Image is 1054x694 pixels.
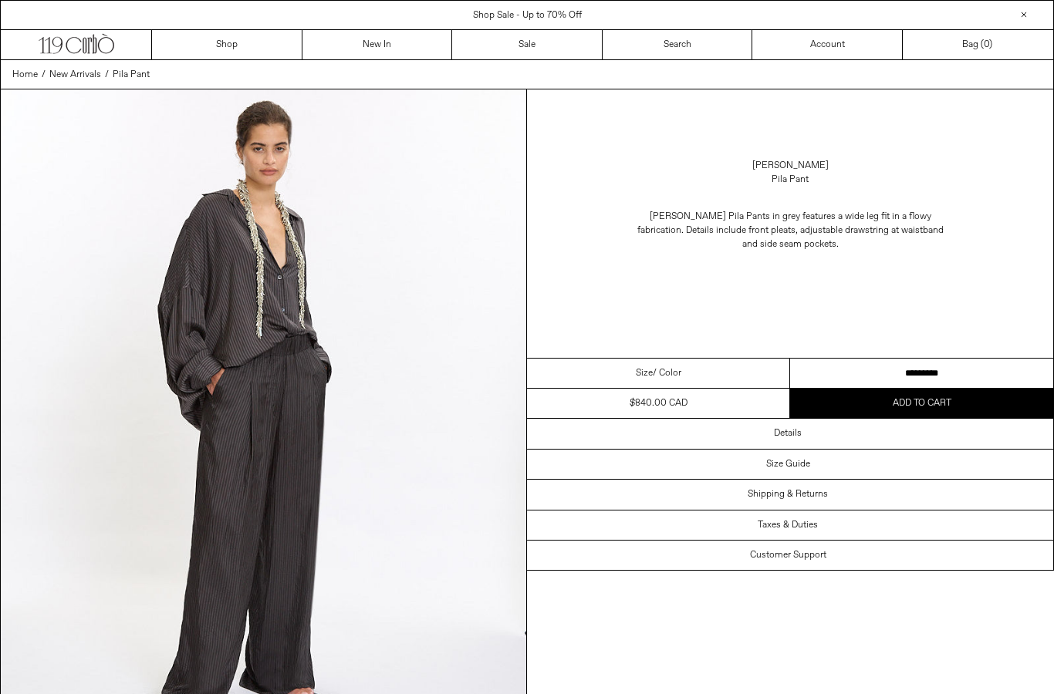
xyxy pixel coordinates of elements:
[42,68,46,82] span: /
[49,69,101,81] span: New Arrivals
[452,30,603,59] a: Sale
[750,550,826,561] h3: Customer Support
[152,30,302,59] a: Shop
[636,366,653,380] span: Size
[653,366,681,380] span: / Color
[984,38,992,52] span: )
[752,30,903,59] a: Account
[893,397,951,409] span: Add to cart
[113,68,150,82] a: Pila Pant
[772,173,809,187] div: Pila Pant
[790,389,1053,418] button: Add to cart
[473,9,582,22] a: Shop Sale - Up to 70% Off
[903,30,1053,59] a: Bag ()
[302,30,453,59] a: New In
[984,39,989,51] span: 0
[766,459,810,470] h3: Size Guide
[12,69,38,81] span: Home
[636,202,944,259] p: [PERSON_NAME] Pila Pants in grey features a wide leg fit in a flowy fabrication. Details include ...
[603,30,753,59] a: Search
[113,69,150,81] span: Pila Pant
[774,428,802,439] h3: Details
[630,396,687,410] div: $840.00 CAD
[748,489,828,500] h3: Shipping & Returns
[12,68,38,82] a: Home
[758,520,818,531] h3: Taxes & Duties
[105,68,109,82] span: /
[49,68,101,82] a: New Arrivals
[752,159,829,173] a: [PERSON_NAME]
